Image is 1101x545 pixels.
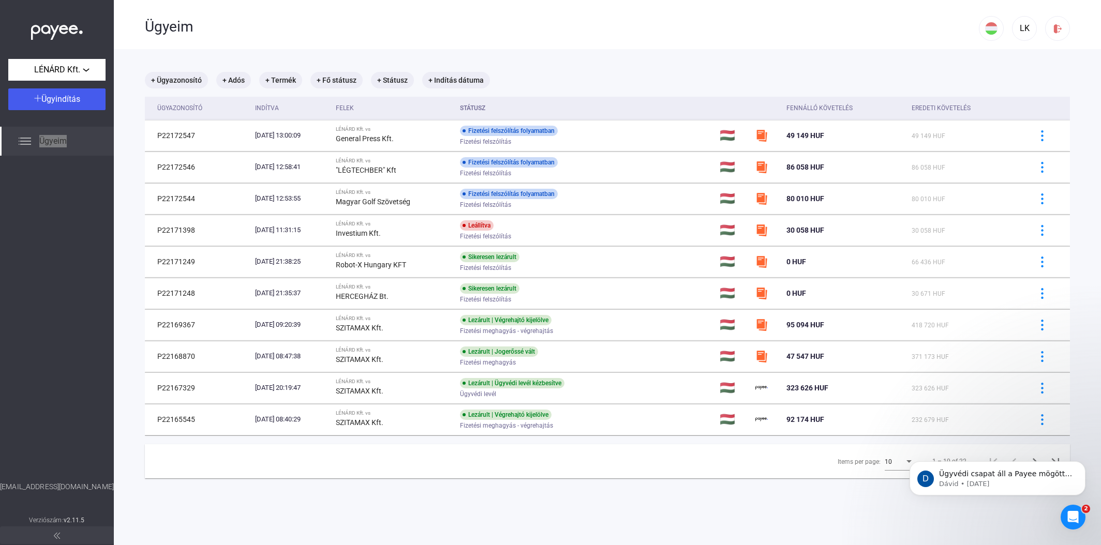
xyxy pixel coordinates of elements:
[755,161,768,173] img: szamlazzhu-mini
[912,416,949,423] span: 232 679 HUF
[1031,125,1053,146] button: more-blue
[336,189,452,195] div: LÉNÁRD Kft. vs
[460,262,511,274] span: Fizetési felszólítás
[1037,130,1048,141] img: more-blue
[1082,505,1090,513] span: 2
[145,246,251,277] td: P22171249
[755,319,768,331] img: szamlazzhu-mini
[786,194,824,203] span: 80 010 HUF
[1037,320,1048,330] img: more-blue
[912,195,945,203] span: 80 010 HUF
[336,126,452,132] div: LÉNÁRD Kft. vs
[716,278,751,309] td: 🇭🇺
[460,325,553,337] span: Fizetési meghagyás - végrehajtás
[786,384,828,392] span: 323 626 HUF
[336,387,383,395] strong: SZITAMAX Kft.
[716,152,751,183] td: 🇭🇺
[336,410,452,416] div: LÉNÁRD Kft. vs
[1031,345,1053,367] button: more-blue
[336,324,383,332] strong: SZITAMAX Kft.
[716,246,751,277] td: 🇭🇺
[912,132,945,140] span: 49 149 HUF
[336,102,452,114] div: Felek
[255,414,328,425] div: [DATE] 08:40:29
[786,226,824,234] span: 30 058 HUF
[786,352,824,360] span: 47 547 HUF
[912,102,1018,114] div: Eredeti követelés
[786,102,853,114] div: Fennálló követelés
[255,256,328,267] div: [DATE] 21:38:25
[157,102,202,114] div: Ügyazonosító
[145,183,251,214] td: P22172544
[1037,256,1048,267] img: more-blue
[19,135,31,147] img: list.svg
[336,379,452,385] div: LÉNÁRD Kft. vs
[336,134,394,143] strong: General Press Kft.
[255,102,279,114] div: Indítva
[755,129,768,142] img: szamlazzhu-mini
[460,410,552,420] div: Lezárult | Végrehajtó kijelölve
[716,404,751,435] td: 🇭🇺
[912,322,949,329] span: 418 720 HUF
[1012,16,1037,41] button: LK
[786,102,904,114] div: Fennálló követelés
[145,278,251,309] td: P22171248
[145,341,251,372] td: P22168870
[912,353,949,360] span: 371 173 HUF
[255,102,328,114] div: Indítva
[371,72,414,88] mat-chip: + Státusz
[145,152,251,183] td: P22172546
[460,283,519,294] div: Sikeresen lezárult
[716,372,751,403] td: 🇭🇺
[255,225,328,235] div: [DATE] 11:31:15
[54,533,60,539] img: arrow-double-left-grey.svg
[460,378,564,388] div: Lezárult | Ügyvédi levél kézbesítve
[716,215,751,246] td: 🇭🇺
[1031,156,1053,178] button: more-blue
[145,309,251,340] td: P22169367
[255,383,328,393] div: [DATE] 20:19:47
[1037,288,1048,299] img: more-blue
[460,230,511,243] span: Fizetési felszólítás
[460,126,558,136] div: Fizetési felszólítás folyamatban
[34,95,41,102] img: plus-white.svg
[755,350,768,362] img: szamlazzhu-mini
[336,355,383,364] strong: SZITAMAX Kft.
[41,94,80,104] span: Ügyindítás
[1061,505,1085,529] iframe: Intercom live chat
[336,166,396,174] strong: "LÉGTECHBER" Kft
[336,347,452,353] div: LÉNÁRD Kft. vs
[1037,351,1048,362] img: more-blue
[460,388,496,400] span: Ügyvédi levél
[786,289,806,297] span: 0 HUF
[8,59,106,81] button: LÉNÁRD Kft.
[157,102,247,114] div: Ügyazonosító
[34,64,80,76] span: LÉNÁRD Kft.
[145,18,979,36] div: Ügyeim
[422,72,490,88] mat-chip: + Indítás dátuma
[838,456,881,468] div: Items per page:
[1037,225,1048,236] img: more-blue
[912,385,949,392] span: 323 626 HUF
[1031,188,1053,209] button: more-blue
[755,192,768,205] img: szamlazzhu-mini
[255,351,328,361] div: [DATE] 08:47:38
[460,293,511,306] span: Fizetési felszólítás
[145,72,208,88] mat-chip: + Ügyazonosító
[1031,219,1053,241] button: more-blue
[216,72,251,88] mat-chip: + Adós
[786,415,824,423] span: 92 174 HUF
[1045,16,1070,41] button: logout-red
[460,252,519,262] div: Sikeresen lezárult
[255,193,328,204] div: [DATE] 12:53:55
[786,131,824,140] span: 49 149 HUF
[336,198,410,206] strong: Magyar Golf Szövetség
[460,315,552,325] div: Lezárult | Végrehajtó kijelölve
[716,120,751,151] td: 🇭🇺
[1037,162,1048,173] img: more-blue
[31,19,83,40] img: white-payee-white-dot.svg
[310,72,363,88] mat-chip: + Fő státusz
[1037,414,1048,425] img: more-blue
